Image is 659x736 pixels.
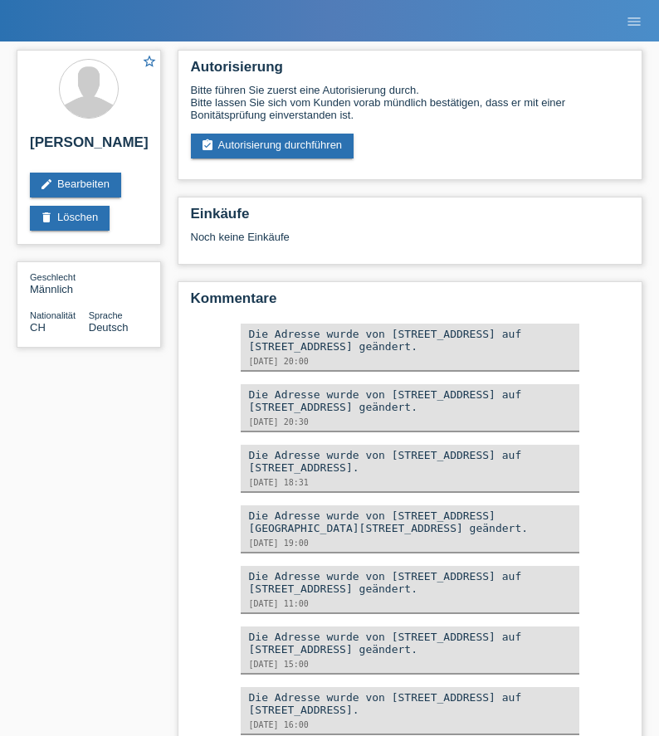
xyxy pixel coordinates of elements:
i: menu [626,13,642,30]
h2: Einkäufe [191,206,630,231]
a: menu [618,16,651,26]
div: Die Adresse wurde von [STREET_ADDRESS] auf [STREET_ADDRESS] geändert. [249,328,572,353]
a: star_border [142,54,157,71]
span: Nationalität [30,310,76,320]
i: assignment_turned_in [201,139,214,152]
div: [DATE] 15:00 [249,660,572,669]
h2: [PERSON_NAME] [30,134,148,159]
a: assignment_turned_inAutorisierung durchführen [191,134,354,158]
div: [DATE] 16:00 [249,720,572,729]
div: Männlich [30,271,89,295]
i: star_border [142,54,157,69]
span: Schweiz [30,321,46,334]
div: Die Adresse wurde von [STREET_ADDRESS] auf [STREET_ADDRESS] geändert. [249,631,572,656]
span: Deutsch [89,321,129,334]
i: edit [40,178,53,191]
h2: Kommentare [191,290,630,315]
div: Die Adresse wurde von [STREET_ADDRESS] auf [STREET_ADDRESS]. [249,449,572,474]
div: Noch keine Einkäufe [191,231,630,256]
div: Die Adresse wurde von [STREET_ADDRESS][GEOGRAPHIC_DATA][STREET_ADDRESS] geändert. [249,509,572,534]
span: Sprache [89,310,123,320]
i: delete [40,211,53,224]
div: [DATE] 20:30 [249,417,572,426]
div: Bitte führen Sie zuerst eine Autorisierung durch. Bitte lassen Sie sich vom Kunden vorab mündlich... [191,84,630,121]
div: [DATE] 19:00 [249,539,572,548]
div: [DATE] 11:00 [249,599,572,608]
div: [DATE] 18:31 [249,478,572,487]
div: Die Adresse wurde von [STREET_ADDRESS] auf [STREET_ADDRESS] geändert. [249,570,572,595]
a: editBearbeiten [30,173,121,197]
div: Die Adresse wurde von [STREET_ADDRESS] auf [STREET_ADDRESS] geändert. [249,388,572,413]
div: [DATE] 20:00 [249,357,572,366]
a: deleteLöschen [30,206,110,231]
div: Die Adresse wurde von [STREET_ADDRESS] auf [STREET_ADDRESS]. [249,691,572,716]
h2: Autorisierung [191,59,630,84]
span: Geschlecht [30,272,76,282]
